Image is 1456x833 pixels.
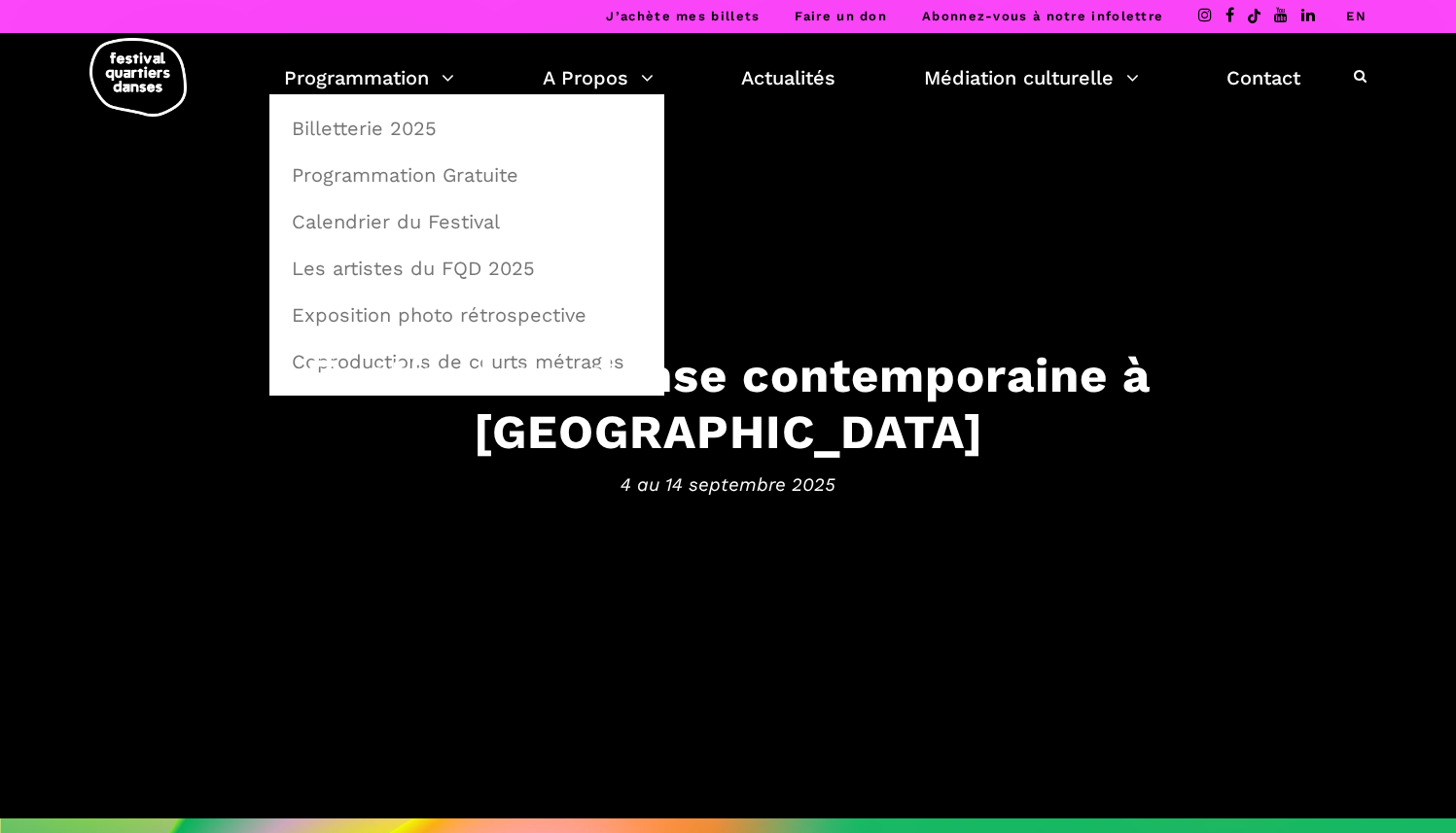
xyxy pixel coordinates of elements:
[795,9,887,23] a: Faire un don
[1346,9,1367,23] a: EN
[280,246,654,291] a: Les artistes du FQD 2025
[125,470,1332,500] span: 4 au 14 septembre 2025
[1226,61,1300,94] a: Contact
[280,153,654,197] a: Programmation Gratuite
[280,339,654,384] a: Coproductions de courts métrages
[280,106,654,151] a: Billetterie 2025
[125,346,1332,461] h3: Festival de danse contemporaine à [GEOGRAPHIC_DATA]
[280,293,654,337] a: Exposition photo rétrospective
[89,38,187,117] img: logo-fqd-med
[741,61,835,94] a: Actualités
[280,199,654,244] a: Calendrier du Festival
[543,61,654,94] a: A Propos
[606,9,760,23] a: J’achète mes billets
[922,9,1163,23] a: Abonnez-vous à notre infolettre
[284,61,454,94] a: Programmation
[924,61,1139,94] a: Médiation culturelle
